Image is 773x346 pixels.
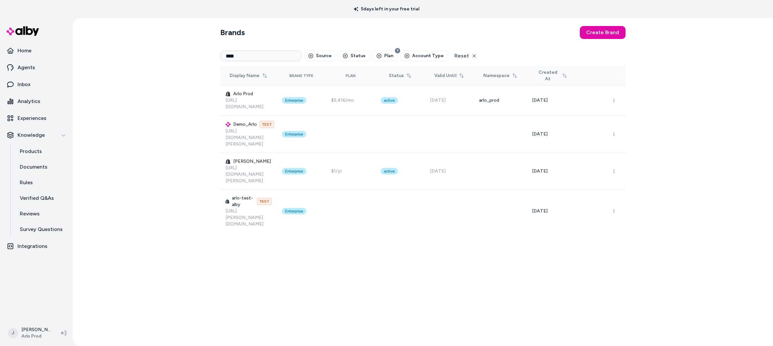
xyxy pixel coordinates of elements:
p: Reviews [20,210,40,218]
p: Products [20,147,42,155]
p: [PERSON_NAME] [21,327,51,333]
button: Source [304,51,336,61]
button: Status [338,51,370,61]
div: Enterprise [282,97,306,104]
span: [DATE] [532,208,548,214]
p: Analytics [18,97,40,105]
div: active [381,168,398,174]
a: Reviews [13,206,70,222]
a: [URL][PERSON_NAME][DOMAIN_NAME] [225,208,263,227]
span: [DATE] [532,168,548,174]
div: active [381,97,398,104]
div: [DATE] [430,97,469,104]
button: J[PERSON_NAME]Arlo Prod [4,323,56,343]
h3: Demo_Arlo [225,121,272,128]
p: Experiences [18,114,46,122]
span: J [8,328,18,338]
a: Inbox [3,77,70,92]
a: Analytics [3,94,70,109]
button: Account Type [400,51,448,61]
span: [DATE] [532,97,548,103]
div: Enterprise [282,208,306,214]
p: Rules [20,179,33,186]
div: $5,416/mo [331,97,370,104]
h3: Arlo Prod [225,91,272,97]
p: Inbox [18,81,31,88]
button: Status [385,70,415,82]
div: Plan [331,73,370,78]
a: Survey Questions [13,222,70,237]
a: Experiences [3,110,70,126]
a: Integrations [3,238,70,254]
td: arlo_prod [474,85,527,116]
p: Verified Q&As [20,194,54,202]
a: Agents [3,60,70,75]
p: Survey Questions [20,225,63,233]
div: $1/yr [331,168,370,174]
span: Arlo Prod [21,333,51,340]
button: Valid Until [430,70,468,82]
p: Agents [18,64,35,71]
p: 5 days left in your free trial [350,6,423,12]
span: TEST [260,121,274,128]
p: Documents [20,163,47,171]
button: Namespace [479,70,521,82]
h3: [PERSON_NAME] [225,158,272,165]
button: Create Brand [580,26,626,39]
button: Plan [372,51,398,61]
div: Enterprise [282,131,306,137]
div: Enterprise [282,168,306,174]
h3: arlo-test-alby [225,195,272,208]
span: [DATE] [532,131,548,137]
button: Created At [532,67,571,85]
a: [URL][DOMAIN_NAME][PERSON_NAME] [225,128,263,147]
a: Verified Q&As [13,190,70,206]
button: Display Name [226,70,271,82]
a: Products [13,144,70,159]
div: [DATE] [430,168,469,174]
span: TEST [257,198,272,205]
img: alby Logo [6,26,39,36]
p: Integrations [18,242,47,250]
h2: Brands [220,27,245,38]
p: Home [18,47,32,55]
a: [URL][DOMAIN_NAME][PERSON_NAME] [225,165,263,184]
a: Rules [13,175,70,190]
img: alby Logo [225,122,231,127]
button: Knowledge [3,127,70,143]
a: Home [3,43,70,58]
div: Brand Type [289,73,313,78]
button: Reset [450,51,481,61]
p: Knowledge [18,131,45,139]
a: [URL][DOMAIN_NAME] [225,97,263,109]
a: Documents [13,159,70,175]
